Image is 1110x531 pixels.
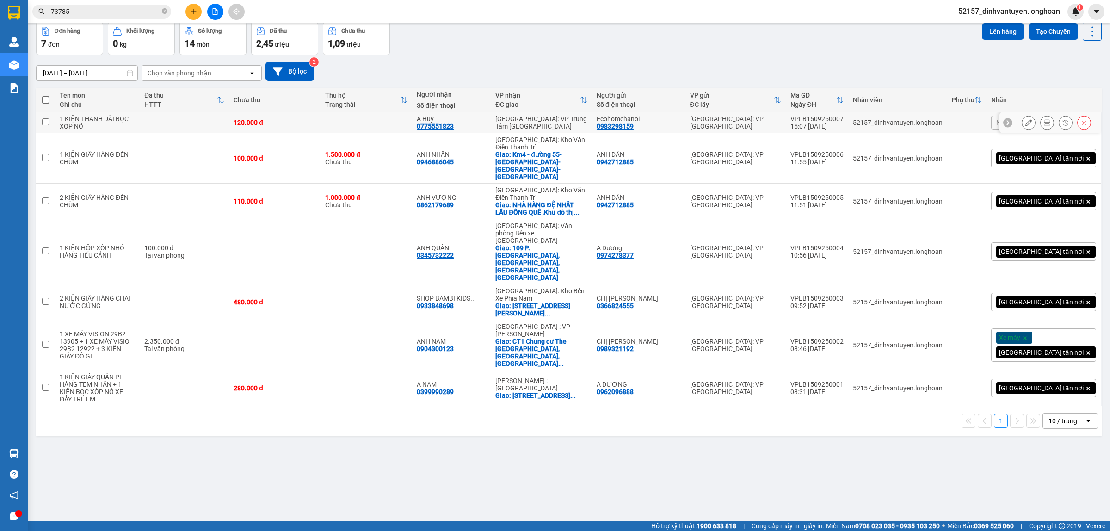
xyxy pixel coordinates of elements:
div: 1.000.000 đ [325,194,407,201]
button: Bộ lọc [265,62,314,81]
div: VPLB1509250003 [790,295,844,302]
span: 14 [185,38,195,49]
div: 0862179689 [417,201,454,209]
span: notification [10,491,18,500]
span: close-circle [162,8,167,14]
div: [GEOGRAPHIC_DATA]: VP [GEOGRAPHIC_DATA] [690,151,781,166]
input: Tìm tên, số ĐT hoặc mã đơn [51,6,160,17]
div: Chưa thu [325,194,407,209]
sup: 1 [1077,4,1083,11]
span: Xe máy [999,333,1020,342]
div: 0345732222 [417,252,454,259]
div: 52157_dinhvantuyen.longhoan [853,248,943,255]
div: Số điện thoại [417,102,486,109]
img: warehouse-icon [9,37,19,47]
span: file-add [212,8,218,15]
span: 7 [41,38,46,49]
img: solution-icon [9,83,19,93]
div: Đã thu [270,28,287,34]
span: [GEOGRAPHIC_DATA] tận nơi [999,348,1084,357]
span: Cung cấp máy in - giấy in: [752,521,824,531]
div: 10:56 [DATE] [790,252,844,259]
span: ... [545,309,550,317]
div: CHỊ CHI [597,295,681,302]
div: Mã GD [790,92,836,99]
div: 100.000 đ [144,244,224,252]
div: 11:51 [DATE] [790,201,844,209]
div: Đã thu [144,92,217,99]
div: Giao: 455 PHAN ĐÌNH PHÙNG, PHƯỜNG 2, ĐÀ LẠT, LÂM ĐỒNG [495,302,587,317]
span: 1 [1078,4,1081,11]
span: Miền Bắc [947,521,1014,531]
span: món [197,41,210,48]
div: 0933848698 [417,302,454,309]
div: ANH VƯỢNG [417,194,486,201]
div: [GEOGRAPHIC_DATA]: VP [GEOGRAPHIC_DATA] [690,194,781,209]
div: 280.000 đ [234,384,316,392]
div: VPLB1509250002 [790,338,844,345]
div: 0989321192 [597,345,634,352]
div: 08:31 [DATE] [790,388,844,395]
span: [GEOGRAPHIC_DATA] tận nơi [999,247,1084,256]
div: [GEOGRAPHIC_DATA]: VP [GEOGRAPHIC_DATA] [690,338,781,352]
button: file-add [207,4,223,20]
div: ĐC lấy [690,101,774,108]
div: Giao: 109 P. Lý Thường Kiệt, Quảng Hà, Hải Hà, Quảng Ninh [495,244,587,281]
div: Ngày ĐH [790,101,836,108]
img: warehouse-icon [9,60,19,70]
span: ⚪️ [942,524,945,528]
div: 0366824555 [597,302,634,309]
span: close-circle [162,7,167,16]
th: Toggle SortBy [491,88,592,112]
span: Ngày in phiếu: 14:58 ngày [58,19,186,28]
span: 0 [113,38,118,49]
span: | [743,521,745,531]
div: 2 KIỆN GIẤY HÀNG CHAI NƯỚC GỪNG [60,295,135,309]
div: A Dương [597,244,681,252]
div: Phụ thu [952,96,974,104]
div: Trạng thái [325,101,400,108]
div: Người gửi [597,92,681,99]
span: plus [191,8,197,15]
div: VPLB1509250004 [790,244,844,252]
div: Ghi chú [60,101,135,108]
span: [GEOGRAPHIC_DATA] tận nơi [999,298,1084,306]
div: ĐC giao [495,101,580,108]
div: 09:52 [DATE] [790,302,844,309]
input: Select a date range. [37,66,137,80]
strong: 1900 633 818 [697,522,736,530]
button: Lên hàng [982,23,1024,40]
div: 10 / trang [1048,416,1077,426]
div: A NAM [417,381,486,388]
button: Số lượng14món [179,22,247,55]
div: 15:07 [DATE] [790,123,844,130]
div: Nhân viên [853,96,943,104]
span: ... [92,352,98,360]
span: kg [120,41,127,48]
button: 1 [994,414,1008,428]
button: aim [228,4,245,20]
th: Toggle SortBy [685,88,786,112]
div: 1 KIỆN GIẤY HÀNG ĐÈN CHÙM [60,151,135,166]
div: HTTT [144,101,217,108]
div: 11:55 [DATE] [790,158,844,166]
span: [GEOGRAPHIC_DATA] tận nơi [999,154,1084,162]
div: 0399990289 [417,388,454,395]
strong: 0708 023 035 - 0935 103 250 [855,522,940,530]
div: 52157_dinhvantuyen.longhoan [853,119,943,126]
th: Toggle SortBy [140,88,229,112]
div: Chưa thu [341,28,365,34]
div: Giao: D35 CĂN 36 ĐƯỜNG X1A , SUNCASA CENTRAL, VĨNH TÂN, TÂN UYÊN, BÌNH DƯƠNG [495,392,587,399]
sup: 2 [309,57,319,67]
div: VPLB1509250001 [790,381,844,388]
div: CHỊ HUYỀN [597,338,681,345]
button: Đã thu2,45 triệu [251,22,318,55]
svg: open [1085,417,1092,425]
span: Nhãn [996,119,1012,126]
span: aim [233,8,240,15]
div: Số lượng [198,28,222,34]
span: 1,09 [328,38,345,49]
div: A DƯƠNG [597,381,681,388]
div: [GEOGRAPHIC_DATA]: Kho Văn Điển Thanh Trì [495,186,587,201]
div: ANH NHÂN [417,151,486,158]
